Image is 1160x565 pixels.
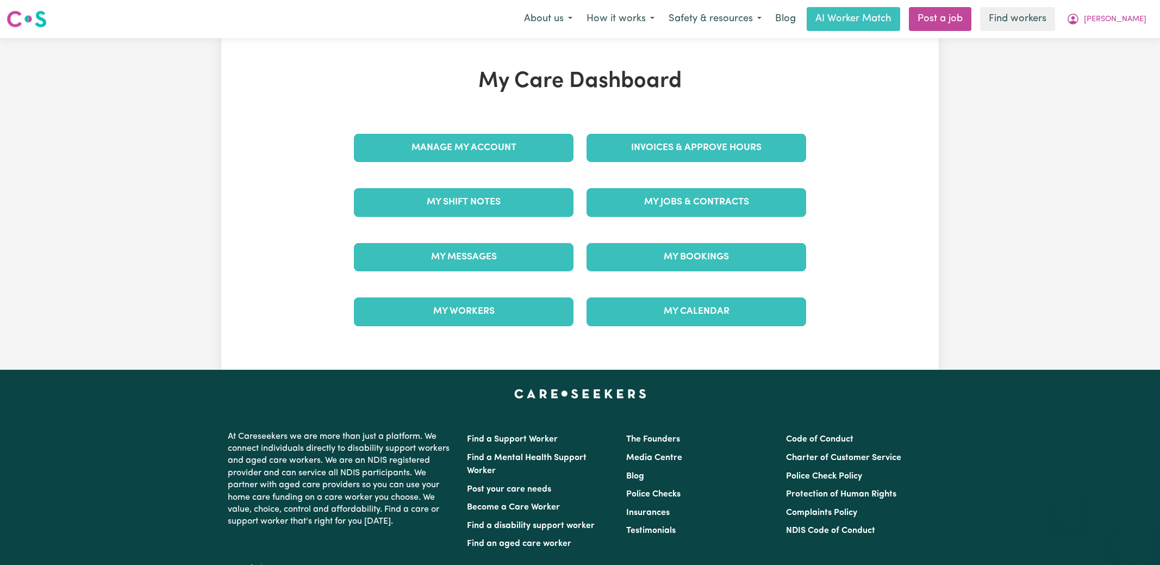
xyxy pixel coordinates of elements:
[467,435,558,444] a: Find a Support Worker
[228,426,454,532] p: At Careseekers we are more than just a platform. We connect individuals directly to disability su...
[579,8,662,30] button: How it works
[1117,521,1151,556] iframe: Button to launch messaging window
[467,521,595,530] a: Find a disability support worker
[769,7,802,31] a: Blog
[354,188,573,216] a: My Shift Notes
[1059,8,1153,30] button: My Account
[980,7,1055,31] a: Find workers
[587,134,806,162] a: Invoices & Approve Hours
[786,490,896,499] a: Protection of Human Rights
[786,435,853,444] a: Code of Conduct
[786,454,901,462] a: Charter of Customer Service
[626,490,681,499] a: Police Checks
[514,389,646,398] a: Careseekers home page
[354,243,573,271] a: My Messages
[467,454,587,475] a: Find a Mental Health Support Worker
[517,8,579,30] button: About us
[7,7,47,32] a: Careseekers logo
[786,472,862,481] a: Police Check Policy
[626,526,676,535] a: Testimonials
[1084,14,1146,26] span: [PERSON_NAME]
[467,539,571,548] a: Find an aged care worker
[786,508,857,517] a: Complaints Policy
[662,8,769,30] button: Safety & resources
[587,188,806,216] a: My Jobs & Contracts
[626,508,670,517] a: Insurances
[354,134,573,162] a: Manage My Account
[1058,495,1080,517] iframe: Close message
[786,526,875,535] a: NDIS Code of Conduct
[807,7,900,31] a: AI Worker Match
[626,472,644,481] a: Blog
[909,7,971,31] a: Post a job
[626,435,680,444] a: The Founders
[626,454,682,462] a: Media Centre
[587,243,806,271] a: My Bookings
[354,297,573,326] a: My Workers
[467,503,560,512] a: Become a Care Worker
[587,297,806,326] a: My Calendar
[347,69,813,95] h1: My Care Dashboard
[467,485,551,494] a: Post your care needs
[7,9,47,29] img: Careseekers logo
